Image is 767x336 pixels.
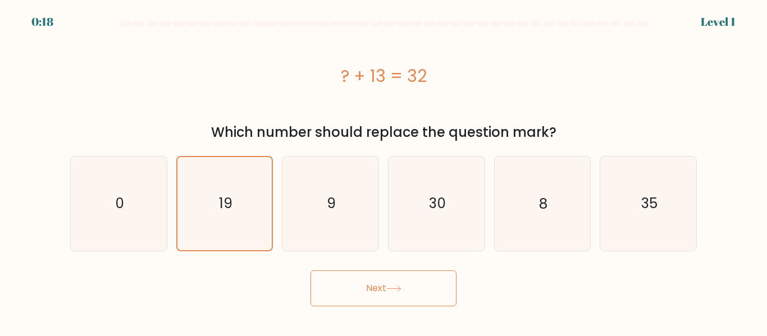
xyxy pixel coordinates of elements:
text: 30 [429,194,446,213]
div: Which number should replace the question mark? [77,122,690,142]
text: 35 [641,194,658,213]
div: ? + 13 = 32 [70,63,697,89]
text: 8 [539,194,547,213]
text: 19 [219,194,232,213]
text: 9 [327,194,336,213]
text: 0 [115,194,124,213]
button: Next [311,270,456,306]
div: Level 1 [701,13,736,30]
div: 0:18 [31,13,53,30]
